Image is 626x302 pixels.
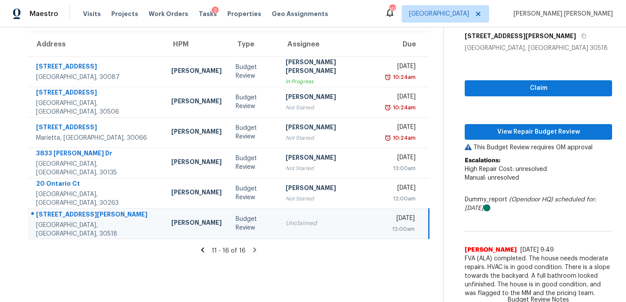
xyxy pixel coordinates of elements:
div: [PERSON_NAME] [171,97,222,108]
div: [GEOGRAPHIC_DATA], [GEOGRAPHIC_DATA], 30506 [36,99,157,116]
span: 11 - 16 of 16 [212,248,246,254]
b: Escalations: [465,158,500,164]
div: [GEOGRAPHIC_DATA], 30087 [36,73,157,82]
div: Budget Review [236,63,272,80]
div: [DATE] [386,123,416,134]
div: Budget Review [236,184,272,202]
th: HPM [164,32,229,56]
th: Assignee [279,32,379,56]
img: Overdue Alarm Icon [384,103,391,112]
div: 10:24am [391,73,416,82]
div: [PERSON_NAME] [286,153,372,164]
span: Tasks [199,11,217,17]
span: Visits [83,10,101,18]
div: Budget Review [236,124,272,141]
span: Maestro [30,10,58,18]
span: High Repair Cost: unresolved [465,166,547,172]
div: [PERSON_NAME] [286,123,372,134]
div: [DATE] [386,184,416,194]
div: [PERSON_NAME] [286,184,372,194]
div: Budget Review [236,215,272,232]
span: Manual: unresolved [465,175,519,181]
button: Copy Address [576,28,588,44]
div: Not Started [286,164,372,173]
div: 10:24am [391,103,416,112]
div: Budget Review [236,93,272,111]
span: [PERSON_NAME] [465,246,517,254]
div: [STREET_ADDRESS] [36,123,157,134]
div: Dummy_report [465,195,612,213]
div: [PERSON_NAME] [171,188,222,199]
span: Geo Assignments [272,10,328,18]
div: [PERSON_NAME] [171,127,222,138]
div: 20 Ontario Ct [36,179,157,190]
div: [DATE] [386,214,415,225]
p: This Budget Review requires GM approval [465,143,612,152]
th: Due [380,32,429,56]
div: Not Started [286,103,372,112]
div: [STREET_ADDRESS] [36,88,157,99]
div: [GEOGRAPHIC_DATA], [GEOGRAPHIC_DATA], 30135 [36,160,157,177]
button: View Repair Budget Review [465,124,612,140]
div: 2 [212,7,219,15]
i: (Opendoor HQ) [509,197,553,203]
div: [PERSON_NAME] [PERSON_NAME] [286,58,372,77]
div: Unclaimed [286,219,372,228]
div: [DATE] [386,92,416,103]
span: Work Orders [149,10,188,18]
div: 12:00am [386,194,416,203]
th: Type [229,32,279,56]
div: 107 [389,5,395,14]
div: [PERSON_NAME] [286,92,372,103]
span: [GEOGRAPHIC_DATA] [409,10,469,18]
div: In Progress [286,77,372,86]
span: View Repair Budget Review [472,127,605,138]
div: [GEOGRAPHIC_DATA], [GEOGRAPHIC_DATA], 30518 [36,221,157,238]
span: [DATE] 9:49 [520,247,554,253]
div: [DATE] [386,62,416,73]
div: Not Started [286,134,372,142]
div: 12:00am [386,225,415,233]
th: Address [28,32,164,56]
div: 12:00am [386,164,416,173]
div: [GEOGRAPHIC_DATA], [GEOGRAPHIC_DATA], 30263 [36,190,157,207]
div: [STREET_ADDRESS][PERSON_NAME] [36,210,157,221]
div: 3833 [PERSON_NAME] Dr [36,149,157,160]
div: Marietta, [GEOGRAPHIC_DATA], 30066 [36,134,157,142]
div: [PERSON_NAME] [171,66,222,77]
div: [PERSON_NAME] [171,158,222,168]
span: [PERSON_NAME] [PERSON_NAME] [510,10,613,18]
span: FVA (ALA) completed. The house needs moderate repairs. HVAC is in good condition. There is a slop... [465,254,612,298]
div: Not Started [286,194,372,203]
span: Properties [227,10,261,18]
button: Claim [465,80,612,96]
div: 10:24am [391,134,416,142]
span: Projects [111,10,138,18]
img: Overdue Alarm Icon [384,73,391,82]
div: [GEOGRAPHIC_DATA], [GEOGRAPHIC_DATA] 30518 [465,44,612,53]
div: [DATE] [386,153,416,164]
div: Budget Review [236,154,272,171]
h5: [STREET_ADDRESS][PERSON_NAME] [465,32,576,40]
div: [PERSON_NAME] [171,218,222,229]
div: [STREET_ADDRESS] [36,62,157,73]
span: Claim [472,83,605,94]
img: Overdue Alarm Icon [384,134,391,142]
